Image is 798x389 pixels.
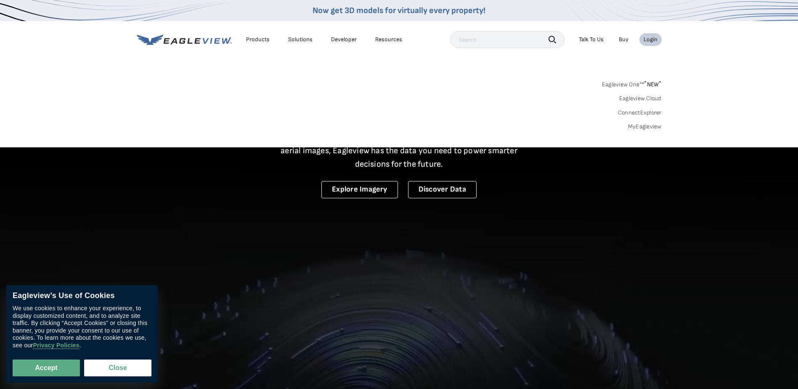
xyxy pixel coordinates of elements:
[628,123,662,131] a: MyEagleview
[321,181,398,198] a: Explore Imagery
[331,36,357,43] a: Developer
[619,95,662,102] a: Eagleview Cloud
[313,5,485,16] a: Now get 3D models for virtually every property!
[288,36,313,43] div: Solutions
[602,78,662,88] a: Eagleview One™*NEW*
[408,181,477,198] a: Discover Data
[375,36,402,43] div: Resources
[619,36,628,43] a: Buy
[270,131,528,171] p: A new era starts here. Built on more than 3.5 billion high-resolution aerial images, Eagleview ha...
[618,109,662,117] a: ConnectExplorer
[13,305,151,349] div: We use cookies to enhance your experience, to display customized content, and to analyze site tra...
[33,342,79,349] a: Privacy Policies
[579,36,604,43] div: Talk To Us
[13,291,151,301] div: Eagleview’s Use of Cookies
[644,81,661,88] span: NEW
[246,36,270,43] div: Products
[13,360,80,376] button: Accept
[450,31,565,48] input: Search
[644,36,657,43] div: Login
[84,360,151,376] button: Close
